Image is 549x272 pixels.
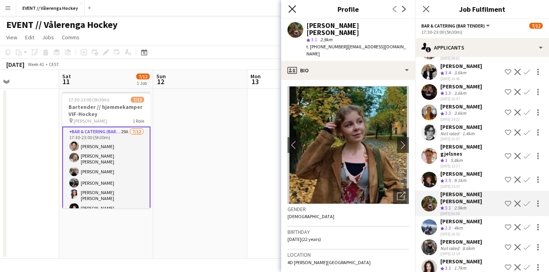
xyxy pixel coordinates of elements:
app-job-card: 17:30-23:00 (5h30m)7/12Bartender // hjemmekamper VIF-Hockey [PERSON_NAME]1 RoleBar & Catering (Ba... [62,92,150,208]
span: 3 [445,157,447,163]
div: [DATE] 06:09 [440,211,502,216]
div: 17:30-23:00 (5h30m) [421,29,543,35]
div: [PERSON_NAME] [440,258,482,265]
a: Comms [59,32,83,42]
div: [PERSON_NAME] [PERSON_NAME] [306,22,409,36]
span: t. [PHONE_NUMBER] [306,44,347,50]
div: [DATE] 16:53 [440,232,482,237]
div: 3.6km [453,70,468,76]
span: [DEMOGRAPHIC_DATA] [287,213,334,219]
span: 3.3 [445,90,451,96]
div: 3.6km [453,110,468,117]
div: 1 Job [137,80,149,86]
div: [PERSON_NAME] [440,103,482,110]
span: Sun [156,73,166,80]
div: 8.6km [461,245,476,251]
span: Edit [25,34,34,41]
span: 2.3 [445,225,451,231]
h3: Profile [281,4,415,14]
div: [PERSON_NAME] [440,170,482,177]
span: 11 [61,77,71,86]
span: 3.1 [311,37,317,42]
span: Week 41 [26,61,46,67]
div: [PERSON_NAME] [440,62,482,70]
span: 3.4 [445,70,451,75]
div: [DATE] 10:47 [440,96,482,101]
span: 17:30-23:00 (5h30m) [69,97,109,103]
a: Edit [22,32,37,42]
div: [PERSON_NAME] [440,123,482,130]
span: 7/12 [529,23,543,29]
div: [PERSON_NAME] gjelsnes [440,143,502,157]
img: Crew avatar or photo [287,86,409,204]
div: 9.1km [453,177,468,184]
div: Bio [281,61,415,80]
span: 7/12 [136,74,150,79]
div: 2.9km [453,205,468,211]
span: Mon [250,73,261,80]
div: Not rated [440,130,461,136]
div: 1.4km [461,130,476,136]
div: [DATE] 08:01 [440,56,482,61]
div: [DATE] 13:37 [440,164,502,169]
a: View [3,32,20,42]
div: [DATE] 14:22 [440,117,482,122]
span: 3.1 [445,265,451,271]
h3: Birthday [287,228,409,235]
span: Bar & Catering (Bar Tender) [421,23,485,29]
div: [DATE] 10:46 [440,76,482,81]
span: 3.3 [445,110,451,116]
span: [DATE] (22 years) [287,236,321,242]
span: | [EMAIL_ADDRESS][DOMAIN_NAME] [306,44,406,57]
div: [DATE] [6,61,24,68]
div: 5.8km [449,157,464,164]
h1: EVENT // Vålerenga Hockey [6,19,118,31]
div: [PERSON_NAME] [440,218,482,225]
span: Jobs [42,34,54,41]
h3: Gender [287,206,409,213]
div: 4km [453,225,464,232]
button: EVENT // Vålerenga Hockey [16,0,85,16]
div: [DATE] 15:57 [440,184,482,189]
span: 3.1 [445,205,451,211]
span: View [6,34,17,41]
div: 1.7km [453,265,468,272]
div: Open photos pop-in [393,188,409,204]
button: Bar & Catering (Bar Tender) [421,23,491,29]
div: [PERSON_NAME] [440,83,482,90]
span: 13 [249,77,261,86]
h3: Bartender // hjemmekamper VIF-Hockey [62,103,150,118]
span: 4D [PERSON_NAME][GEOGRAPHIC_DATA] [287,259,371,265]
div: 3.6km [453,90,468,97]
div: [DATE] 12:14 [440,251,482,256]
div: Not rated [440,245,461,251]
div: Applicants [415,38,549,57]
span: [PERSON_NAME] [74,118,107,124]
span: 3.5 [445,177,451,183]
span: 2.9km [319,37,334,42]
a: Jobs [39,32,57,42]
span: Sat [62,73,71,80]
div: [PERSON_NAME] [440,238,482,245]
div: [DATE] 10:57 [440,136,482,142]
h3: Location [287,251,409,258]
span: Comms [62,34,80,41]
h3: Job Fulfilment [415,4,549,14]
span: 7/12 [131,97,144,103]
div: [PERSON_NAME] [PERSON_NAME] [440,191,502,205]
span: 1 Role [133,118,144,124]
span: 12 [155,77,166,86]
div: CEST [49,61,59,67]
